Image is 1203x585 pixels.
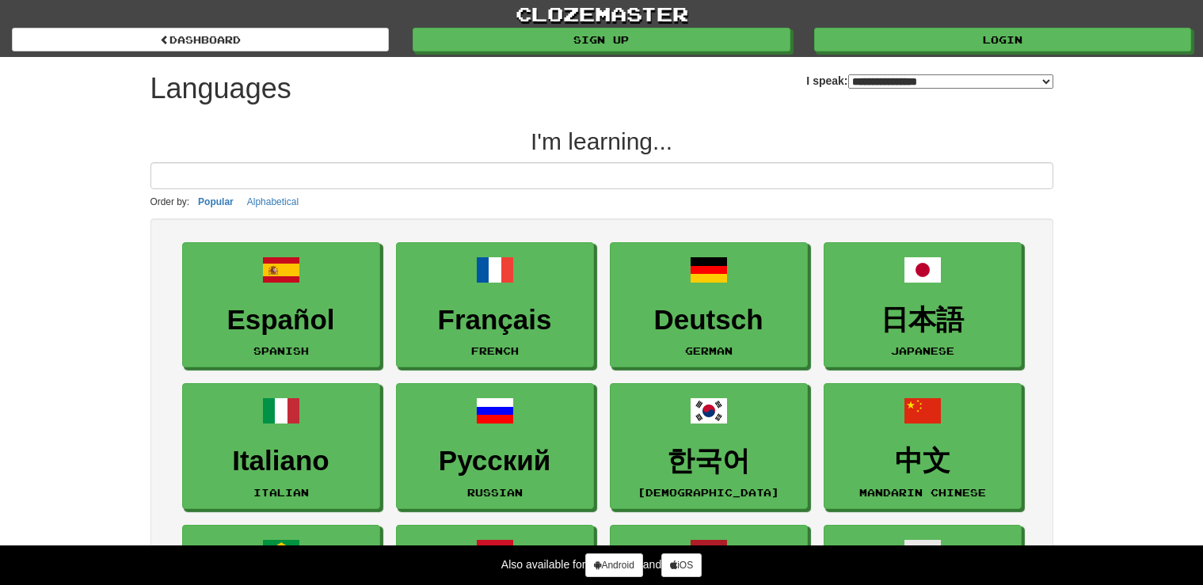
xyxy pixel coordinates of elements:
a: РусскийRussian [396,383,594,509]
a: Sign up [413,28,790,51]
a: DeutschGerman [610,242,808,368]
small: Order by: [150,196,190,207]
small: Mandarin Chinese [859,487,986,498]
h3: 日本語 [832,305,1013,336]
a: Android [585,553,642,577]
small: [DEMOGRAPHIC_DATA] [638,487,779,498]
small: Italian [253,487,309,498]
small: Japanese [891,345,954,356]
h3: Deutsch [619,305,799,336]
h3: 한국어 [619,446,799,477]
a: EspañolSpanish [182,242,380,368]
a: Login [814,28,1191,51]
a: 中文Mandarin Chinese [824,383,1022,509]
h3: Italiano [191,446,371,477]
button: Popular [193,193,238,211]
a: 한국어[DEMOGRAPHIC_DATA] [610,383,808,509]
small: French [471,345,519,356]
h3: Español [191,305,371,336]
small: German [685,345,733,356]
a: iOS [661,553,702,577]
a: FrançaisFrench [396,242,594,368]
h3: Русский [405,446,585,477]
button: Alphabetical [242,193,303,211]
h2: I'm learning... [150,128,1053,154]
small: Spanish [253,345,309,356]
a: dashboard [12,28,389,51]
small: Russian [467,487,523,498]
a: 日本語Japanese [824,242,1022,368]
h3: Français [405,305,585,336]
h3: 中文 [832,446,1013,477]
a: ItalianoItalian [182,383,380,509]
select: I speak: [848,74,1053,89]
label: I speak: [806,73,1053,89]
h1: Languages [150,73,291,104]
